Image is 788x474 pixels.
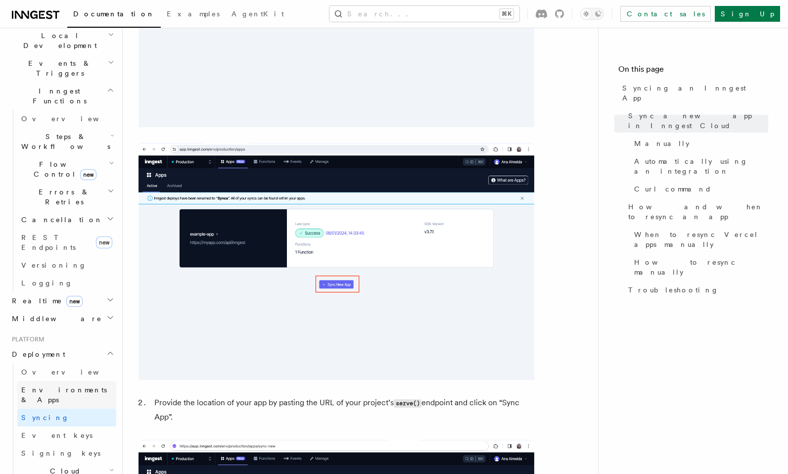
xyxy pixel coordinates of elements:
[8,345,116,363] button: Deployment
[8,310,116,328] button: Middleware
[634,257,768,277] span: How to resync manually
[630,253,768,281] a: How to resync manually
[8,292,116,310] button: Realtimenew
[618,79,768,107] a: Syncing an Inngest App
[21,279,73,287] span: Logging
[17,183,116,211] button: Errors & Retries
[17,427,116,444] a: Event keys
[620,6,711,22] a: Contact sales
[80,169,96,180] span: new
[630,180,768,198] a: Curl command
[21,414,69,422] span: Syncing
[715,6,780,22] a: Sign Up
[8,54,116,82] button: Events & Triggers
[17,215,103,225] span: Cancellation
[394,399,421,408] code: serve()
[17,444,116,462] a: Signing keys
[8,314,102,324] span: Middleware
[634,156,768,176] span: Automatically using an integration
[17,110,116,128] a: Overview
[624,198,768,226] a: How and when to resync an app
[232,10,284,18] span: AgentKit
[21,261,87,269] span: Versioning
[67,3,161,28] a: Documentation
[17,159,109,179] span: Flow Control
[628,285,719,295] span: Troubleshooting
[8,86,107,106] span: Inngest Functions
[151,396,534,424] li: Provide the location of your app by pasting the URL of your project’s endpoint and click on “Sync...
[630,135,768,152] a: Manually
[8,82,116,110] button: Inngest Functions
[634,139,690,148] span: Manually
[226,3,290,27] a: AgentKit
[17,187,107,207] span: Errors & Retries
[634,184,712,194] span: Curl command
[66,296,83,307] span: new
[17,132,110,151] span: Steps & Workflows
[8,31,108,50] span: Local Development
[73,10,155,18] span: Documentation
[161,3,226,27] a: Examples
[17,229,116,256] a: REST Endpointsnew
[624,107,768,135] a: Sync a new app in Inngest Cloud
[8,335,45,343] span: Platform
[628,111,768,131] span: Sync a new app in Inngest Cloud
[21,115,123,123] span: Overview
[96,237,112,248] span: new
[21,431,93,439] span: Event keys
[8,58,108,78] span: Events & Triggers
[139,143,534,380] img: Inngest Cloud screen with sync new app button when you have apps synced
[500,9,513,19] kbd: ⌘K
[8,296,83,306] span: Realtime
[628,202,768,222] span: How and when to resync an app
[630,152,768,180] a: Automatically using an integration
[167,10,220,18] span: Examples
[21,449,100,457] span: Signing keys
[21,386,107,404] span: Environments & Apps
[329,6,519,22] button: Search...⌘K
[8,110,116,292] div: Inngest Functions
[580,8,604,20] button: Toggle dark mode
[622,83,768,103] span: Syncing an Inngest App
[8,27,116,54] button: Local Development
[17,155,116,183] button: Flow Controlnew
[21,234,76,251] span: REST Endpoints
[17,211,116,229] button: Cancellation
[634,230,768,249] span: When to resync Vercel apps manually
[624,281,768,299] a: Troubleshooting
[17,274,116,292] a: Logging
[8,349,65,359] span: Deployment
[17,381,116,409] a: Environments & Apps
[630,226,768,253] a: When to resync Vercel apps manually
[17,256,116,274] a: Versioning
[17,128,116,155] button: Steps & Workflows
[21,368,123,376] span: Overview
[618,63,768,79] h4: On this page
[17,363,116,381] a: Overview
[17,409,116,427] a: Syncing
